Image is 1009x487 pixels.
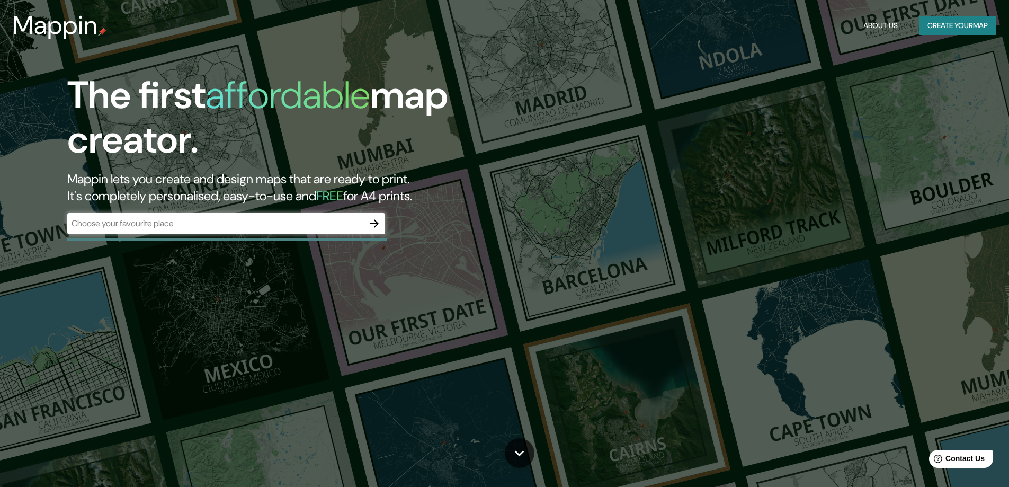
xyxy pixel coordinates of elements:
button: About Us [859,16,902,36]
img: mappin-pin [98,28,106,36]
h3: Mappin [13,11,98,40]
button: Create yourmap [919,16,996,36]
iframe: Help widget launcher [915,446,997,475]
h2: Mappin lets you create and design maps that are ready to print. It's completely personalised, eas... [67,171,572,205]
input: Choose your favourite place [67,217,364,229]
h1: The first map creator. [67,73,572,171]
h5: FREE [316,188,343,204]
h1: affordable [206,70,370,120]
